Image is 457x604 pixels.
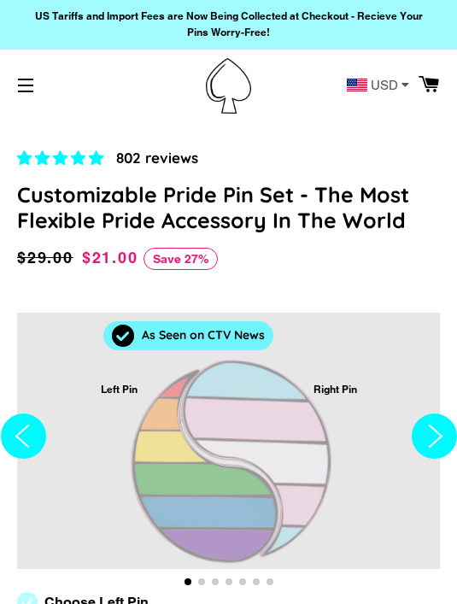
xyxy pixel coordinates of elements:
[206,58,250,114] img: Pin-Ace
[82,249,138,267] span: $21.00
[17,150,108,167] span: 4.83 stars
[17,313,440,569] div: 1 / 7
[17,246,78,270] span: $29.00
[371,79,398,91] span: USD
[116,149,198,167] span: 802 reviews
[17,182,440,233] h1: Customizable Pride Pin Set - The Most Flexible Pride Accessory In The World
[144,248,218,270] span: Save 27%
[412,287,457,592] button: Next slide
